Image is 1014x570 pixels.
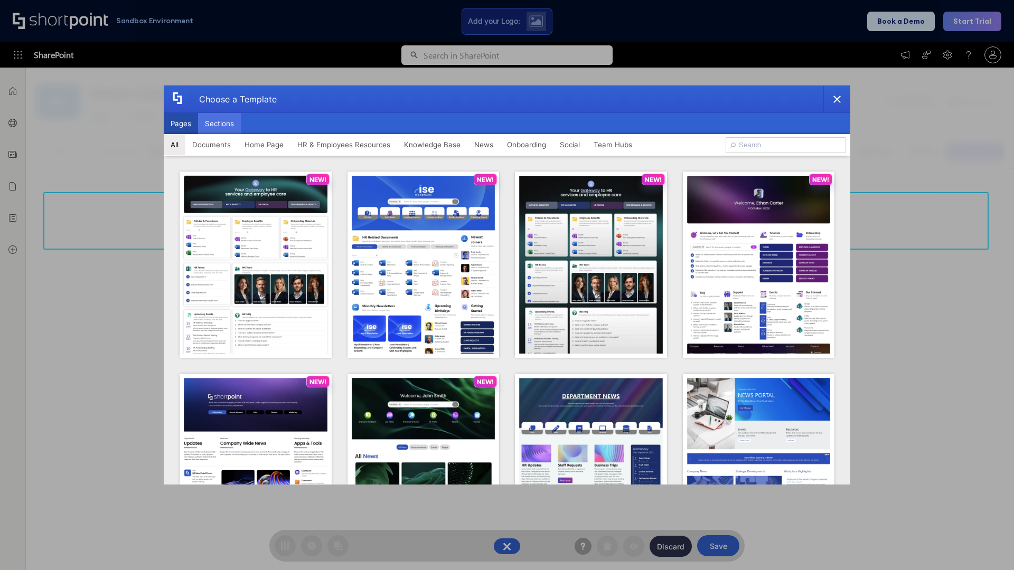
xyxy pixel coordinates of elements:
button: Team Hubs [587,134,639,155]
button: Onboarding [500,134,553,155]
button: Documents [185,134,238,155]
p: NEW! [477,176,494,184]
p: NEW! [309,378,326,386]
div: template selector [164,85,850,484]
button: Home Page [238,134,290,155]
p: NEW! [477,378,494,386]
p: NEW! [812,176,829,184]
p: NEW! [645,176,662,184]
iframe: Chat Widget [961,519,1014,570]
input: Search [726,137,846,153]
button: HR & Employees Resources [290,134,397,155]
button: Knowledge Base [397,134,467,155]
button: All [164,134,185,155]
button: Pages [164,113,198,134]
p: NEW! [309,176,326,184]
button: News [467,134,500,155]
div: Choose a Template [191,86,277,112]
button: Social [553,134,587,155]
button: Sections [198,113,241,134]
